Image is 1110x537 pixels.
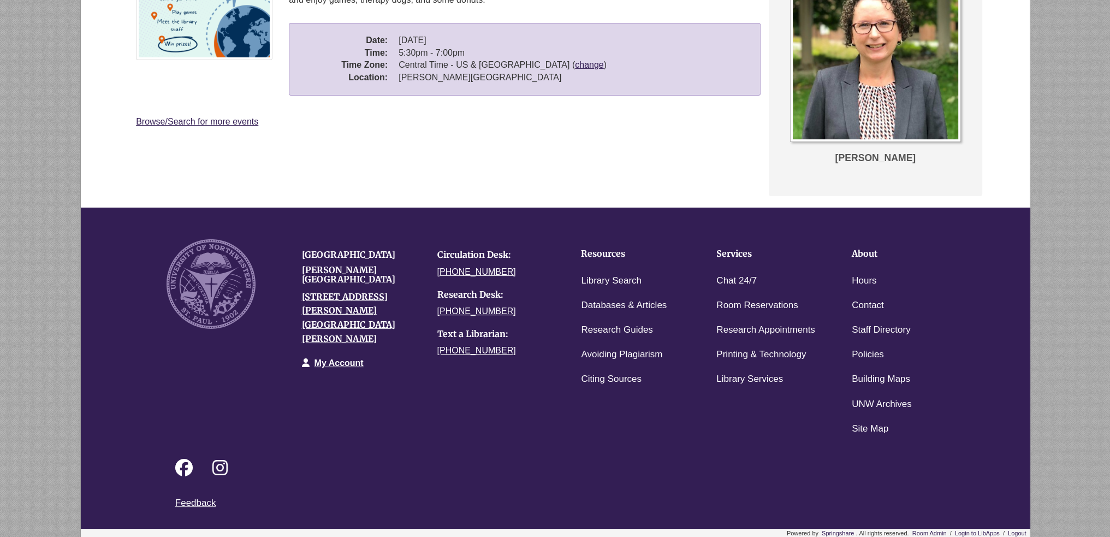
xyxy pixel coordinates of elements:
[716,273,757,289] a: Chat 24/7
[786,150,965,166] div: [PERSON_NAME]
[300,72,388,84] dt: Location:
[581,249,682,259] h4: Resources
[581,322,652,338] a: Research Guides
[820,530,856,536] a: Springshare
[716,371,783,387] a: Library Services
[852,273,876,289] a: Hours
[1003,530,1005,536] span: /
[787,530,818,536] span: libcal-us-4
[437,306,516,316] a: [PHONE_NUMBER]
[212,459,228,476] i: Follow on Instagram
[852,397,912,412] a: UNW Archives
[300,59,388,72] dt: Time Zone:
[716,249,818,259] h4: Services
[852,249,953,259] h4: About
[399,72,749,84] dd: [PERSON_NAME][GEOGRAPHIC_DATA]
[399,59,749,72] dd: Central Time - US & [GEOGRAPHIC_DATA] ( )
[302,291,395,344] a: [STREET_ADDRESS][PERSON_NAME][GEOGRAPHIC_DATA][PERSON_NAME]
[437,267,516,276] a: [PHONE_NUMBER]
[911,530,948,536] a: Room Admin
[716,347,806,363] a: Printing & Technology
[437,346,516,355] a: [PHONE_NUMBER]
[437,329,556,339] h4: Text a Librarian:
[581,273,642,289] a: Library Search
[300,34,388,47] dt: Date:
[716,298,798,314] a: Room Reservations
[852,347,884,363] a: Policies
[399,47,749,60] dd: 5:30pm - 7:00pm
[953,530,1001,536] a: Login to LibApps
[1006,530,1028,536] a: Logout
[302,265,421,285] h4: [PERSON_NAME][GEOGRAPHIC_DATA]
[314,358,364,368] a: My Account
[581,371,642,387] a: Citing Sources
[852,298,884,314] a: Contact
[167,239,256,328] img: UNW seal
[950,530,952,536] span: /
[175,498,216,508] a: Feedback
[581,298,667,314] a: Databases & Articles
[581,347,662,363] a: Avoiding Plagiarism
[716,322,815,338] a: Research Appointments
[437,290,556,300] h4: Research Desk:
[852,322,910,338] a: Staff Directory
[302,249,395,260] a: [GEOGRAPHIC_DATA]
[399,34,749,47] dd: [DATE]
[136,117,258,126] a: Browse/Search for more events
[437,250,556,260] h4: Circulation Desk:
[175,459,193,476] i: Follow on Facebook
[575,60,604,69] a: change
[852,371,910,387] a: Building Maps
[300,47,388,60] dt: Time:
[852,421,888,437] a: Site Map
